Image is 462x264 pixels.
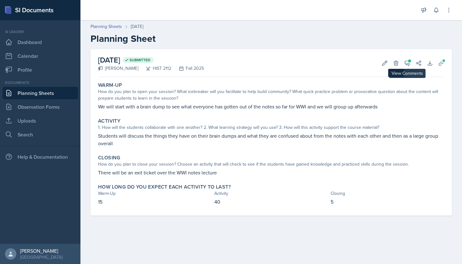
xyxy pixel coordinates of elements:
[20,248,63,254] div: [PERSON_NAME]
[98,132,444,147] p: Students will discuss the things they have on their brain dumps and what they are confused about ...
[3,36,78,48] a: Dashboard
[171,65,204,72] div: Fall 2025
[98,161,444,168] div: How do you plan to close your session? Choose an activity that will check to see if the students ...
[3,101,78,113] a: Observation Forms
[3,87,78,99] a: Planning Sheets
[3,151,78,163] div: Help & Documentation
[98,88,444,102] div: How do you plan to open your session? What icebreaker will you facilitate to help build community...
[98,155,120,161] label: Closing
[98,54,204,66] h2: [DATE]
[331,190,444,197] div: Closing
[98,198,212,206] p: 15
[91,33,452,44] h2: Planning Sheet
[3,128,78,141] a: Search
[20,254,63,260] div: [GEOGRAPHIC_DATA]
[402,58,413,69] button: View Comments
[390,58,402,69] button: Delete
[3,29,78,35] div: Si leader
[131,23,143,30] div: [DATE]
[129,58,151,63] span: Submitted
[331,198,444,206] p: 5
[214,190,328,197] div: Activity
[98,124,444,131] div: 1. How will the students collaborate with one another? 2. What learning strategy will you use? 3....
[98,190,212,197] div: Warm-Up
[98,118,120,124] label: Activity
[3,50,78,62] a: Calendar
[3,63,78,76] a: Profile
[98,184,231,190] label: How long do you expect each activity to last?
[91,23,122,30] a: Planning Sheets
[214,198,328,206] p: 40
[98,65,138,72] div: [PERSON_NAME]
[3,80,78,85] div: Documents
[98,103,444,110] p: We will start with a brain dump to see what everyone has gotten out of the notes so far for WWI a...
[138,65,171,72] div: HIST 2112
[98,82,122,88] label: Warm-Up
[3,114,78,127] a: Uploads
[98,169,444,176] p: There will be an exit ticket over the WWI notes lecture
